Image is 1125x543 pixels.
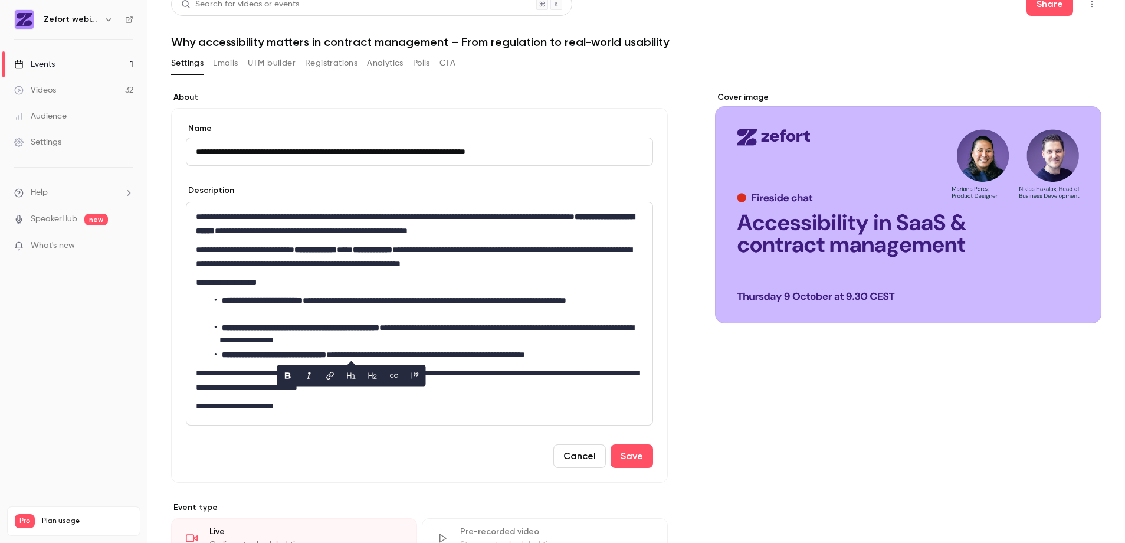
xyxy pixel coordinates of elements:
[31,213,77,225] a: SpeakerHub
[553,444,606,468] button: Cancel
[300,367,319,385] button: italic
[305,54,357,73] button: Registrations
[14,136,61,148] div: Settings
[186,185,234,197] label: Description
[460,526,653,538] div: Pre-recorded video
[413,54,430,73] button: Polls
[715,91,1101,103] label: Cover image
[14,110,67,122] div: Audience
[171,502,668,513] p: Event type
[119,241,133,251] iframe: Noticeable Trigger
[171,91,668,103] label: About
[186,202,653,426] section: description
[186,202,652,425] div: editor
[439,54,455,73] button: CTA
[248,54,296,73] button: UTM builder
[171,35,1101,49] h1: Why accessibility matters in contract management – From regulation to real-world usability
[171,54,204,73] button: Settings
[209,526,402,538] div: Live
[278,367,297,385] button: bold
[84,214,108,225] span: new
[321,367,340,385] button: link
[42,516,133,526] span: Plan usage
[15,10,34,29] img: Zefort webinars
[44,14,99,25] h6: Zefort webinars
[406,367,425,385] button: blockquote
[186,123,653,135] label: Name
[213,54,238,73] button: Emails
[367,54,404,73] button: Analytics
[15,514,35,528] span: Pro
[14,84,56,96] div: Videos
[31,187,48,199] span: Help
[14,58,55,70] div: Events
[611,444,653,468] button: Save
[715,91,1101,323] section: Cover image
[31,240,75,252] span: What's new
[14,187,133,199] li: help-dropdown-opener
